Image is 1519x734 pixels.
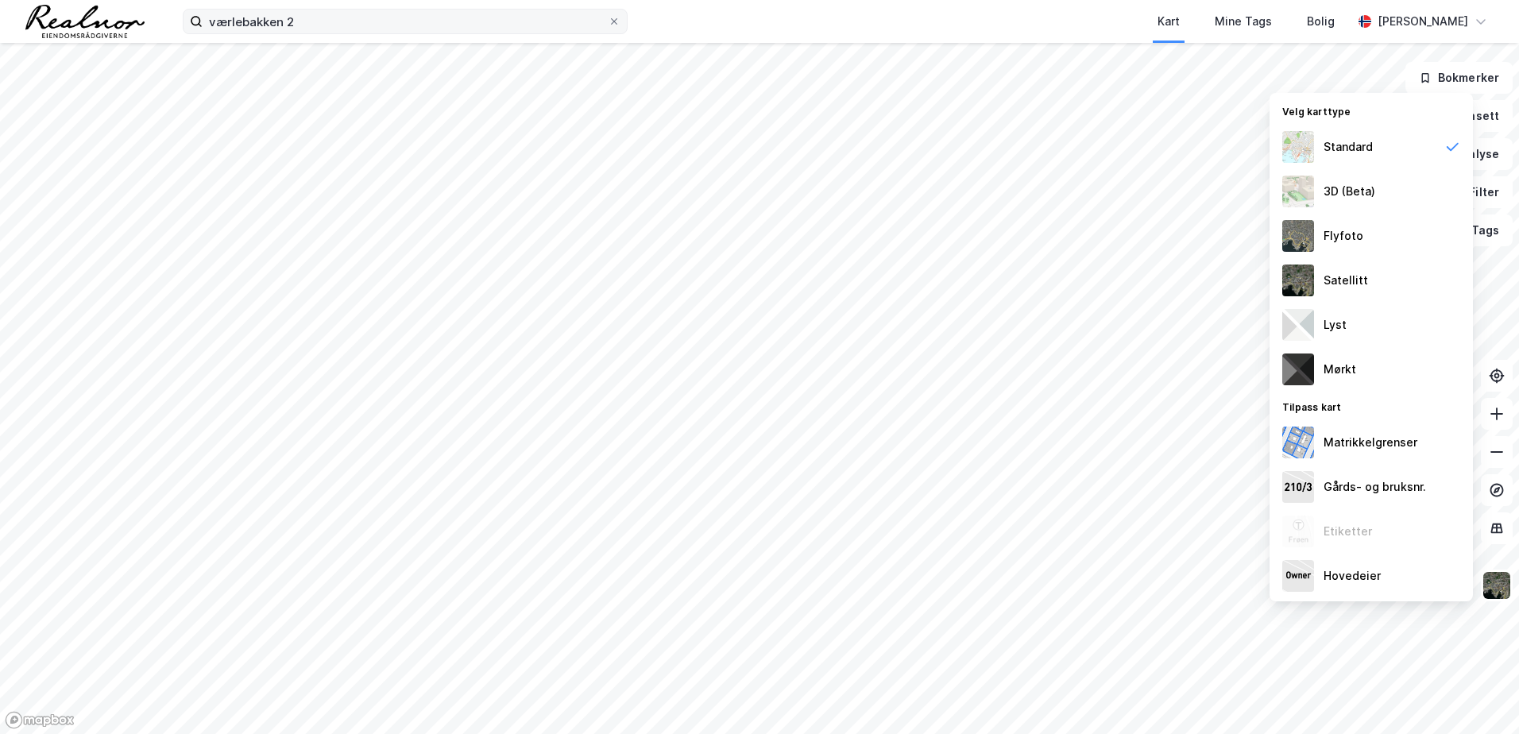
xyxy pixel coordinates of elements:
[1282,131,1314,163] img: Z
[1282,353,1314,385] img: nCdM7BzjoCAAAAAElFTkSuQmCC
[1405,62,1513,94] button: Bokmerker
[203,10,608,33] input: Søk på adresse, matrikkel, gårdeiere, leietakere eller personer
[1324,360,1356,379] div: Mørkt
[1282,471,1314,503] img: cadastreKeys.547ab17ec502f5a4ef2b.jpeg
[1439,214,1513,246] button: Tags
[1324,477,1426,496] div: Gårds- og bruksnr.
[1436,176,1513,208] button: Filter
[1324,522,1372,541] div: Etiketter
[1215,12,1272,31] div: Mine Tags
[1282,309,1314,341] img: luj3wr1y2y3+OchiMxRmMxRlscgabnMEmZ7DJGWxyBpucwSZnsMkZbHIGm5zBJmewyRlscgabnMEmZ7DJGWxyBpucwSZnsMkZ...
[25,5,145,38] img: realnor-logo.934646d98de889bb5806.png
[1282,427,1314,458] img: cadastreBorders.cfe08de4b5ddd52a10de.jpeg
[1282,560,1314,592] img: majorOwner.b5e170eddb5c04bfeeff.jpeg
[1270,392,1473,420] div: Tilpass kart
[5,711,75,729] a: Mapbox homepage
[1324,566,1381,585] div: Hovedeier
[1324,226,1363,245] div: Flyfoto
[1482,570,1512,601] img: 9k=
[1324,137,1373,156] div: Standard
[1324,271,1368,290] div: Satellitt
[1282,265,1314,296] img: 9k=
[1324,433,1417,452] div: Matrikkelgrenser
[1378,12,1468,31] div: [PERSON_NAME]
[1440,658,1519,734] iframe: Chat Widget
[1282,516,1314,547] img: Z
[1270,96,1473,125] div: Velg karttype
[1324,315,1347,334] div: Lyst
[1324,182,1375,201] div: 3D (Beta)
[1282,176,1314,207] img: Z
[1282,220,1314,252] img: Z
[1307,12,1335,31] div: Bolig
[1158,12,1180,31] div: Kart
[1440,658,1519,734] div: Kontrollprogram for chat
